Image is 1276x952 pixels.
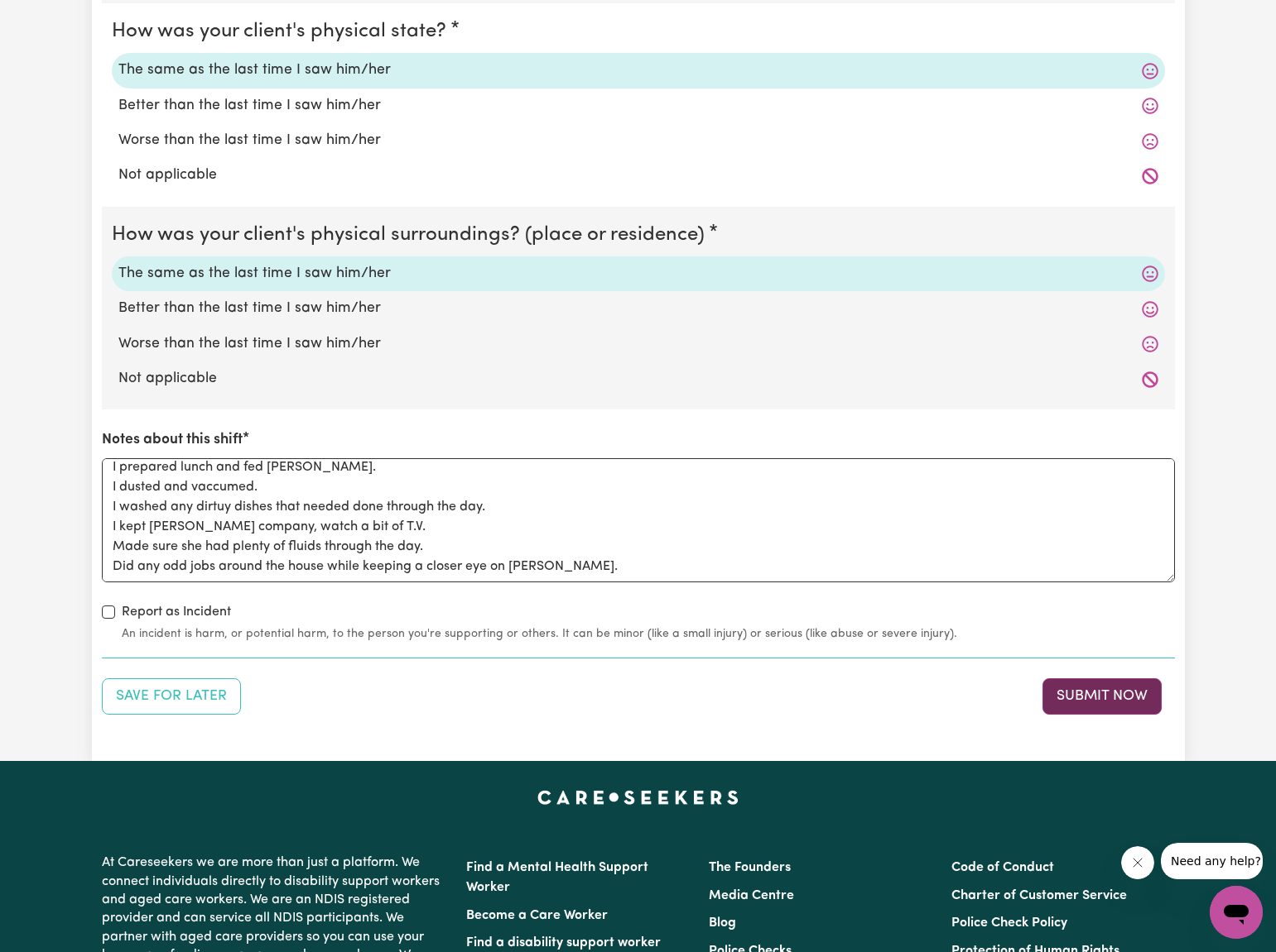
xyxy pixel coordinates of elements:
label: Better than the last time I saw him/her [118,298,1158,319]
a: The Founders [709,861,791,874]
button: Save your job report [102,678,241,715]
label: Not applicable [118,165,1158,186]
a: Find a disability support worker [466,936,661,950]
iframe: Button to launch messaging window [1210,886,1263,939]
a: Charter of Customer Service [951,889,1127,902]
a: Media Centre [709,889,794,902]
button: Submit your job report [1042,678,1162,715]
label: Report as Incident [122,602,231,622]
textarea: Usual routine, I helped [PERSON_NAME] through the day to go to the bathroom. I prepared lunch and... [102,458,1175,582]
a: Code of Conduct [951,861,1054,874]
a: Careseekers home page [537,791,739,804]
label: Not applicable [118,368,1158,390]
label: Notes about this shift [102,429,243,451]
label: The same as the last time I saw him/her [118,60,1158,81]
a: Blog [709,916,736,930]
a: Find a Mental Health Support Worker [466,861,648,894]
small: An incident is harm, or potential harm, to the person you're supporting or others. It can be mino... [122,625,1175,643]
iframe: Message from company [1161,843,1263,879]
label: Better than the last time I saw him/her [118,95,1158,117]
a: Police Check Policy [951,916,1067,930]
legend: How was your client's physical state? [112,17,453,46]
label: The same as the last time I saw him/her [118,263,1158,285]
a: Become a Care Worker [466,909,608,922]
label: Worse than the last time I saw him/her [118,130,1158,151]
legend: How was your client's physical surroundings? (place or residence) [112,220,711,250]
label: Worse than the last time I saw him/her [118,333,1158,355]
iframe: Close message [1121,846,1154,879]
